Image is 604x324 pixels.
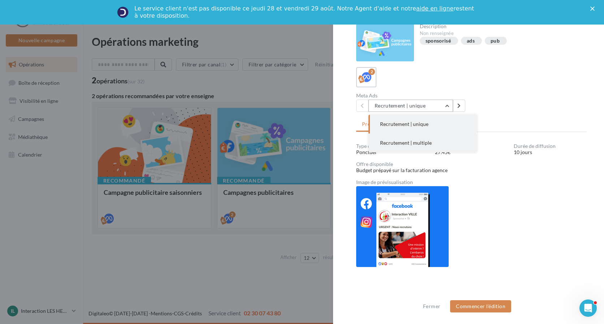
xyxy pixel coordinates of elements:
[380,140,432,146] span: Recrutement | multiple
[420,24,581,29] div: Description
[368,100,453,112] button: Recrutement | unique
[356,186,449,267] img: 008b87f00d921ddecfa28f1c35eec23d.png
[368,115,477,133] button: Recrutement | unique
[117,6,129,18] img: Profile image for Service-Client
[590,6,597,11] div: Fermer
[420,302,443,311] button: Fermer
[420,30,581,37] div: Non renseignée
[491,38,500,44] div: pub
[368,69,375,75] div: 2
[514,149,587,156] div: 10 jours
[426,38,451,44] div: sponsorisé
[467,38,475,44] div: ads
[579,299,597,317] iframe: Intercom live chat
[356,144,429,149] div: Type de campagne
[380,121,428,127] span: Recrutement | unique
[435,149,508,156] div: 27.45€
[356,167,587,174] div: Budget prépayé sur la facturation agence
[356,180,587,185] div: Image de prévisualisation
[134,5,475,19] div: Le service client n'est pas disponible ce jeudi 28 et vendredi 29 août. Notre Agent d'aide et not...
[368,133,477,152] button: Recrutement | multiple
[514,144,587,149] div: Durée de diffusion
[356,162,587,167] div: Offre disponible
[356,149,429,156] div: Ponctuel
[450,300,511,312] button: Commencer l'édition
[416,5,453,12] a: aide en ligne
[356,93,469,98] div: Meta Ads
